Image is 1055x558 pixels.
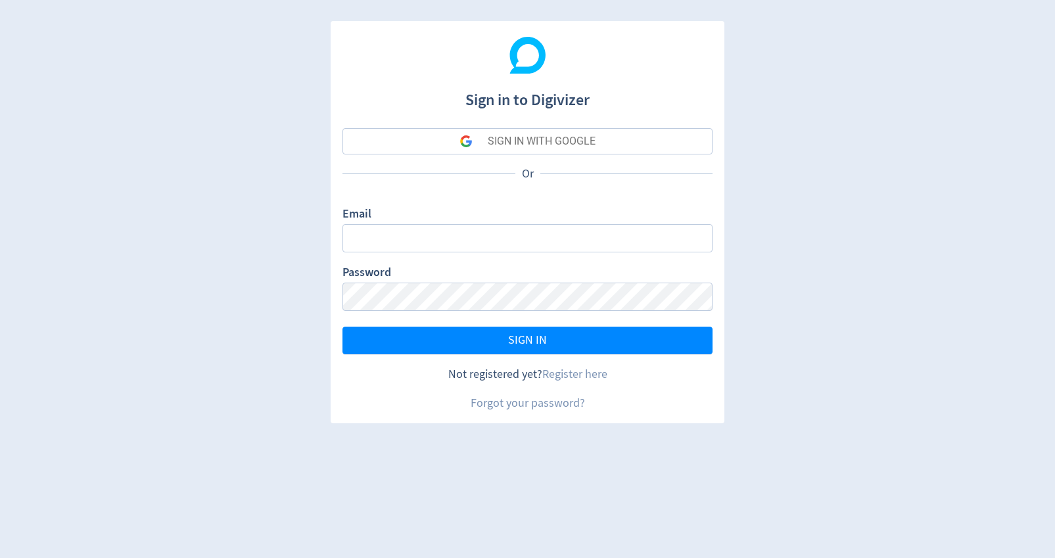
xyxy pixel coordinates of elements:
[342,128,713,154] button: SIGN IN WITH GOOGLE
[342,327,713,354] button: SIGN IN
[342,264,391,283] label: Password
[342,78,713,112] h1: Sign in to Digivizer
[515,166,540,182] p: Or
[342,366,713,383] div: Not registered yet?
[471,396,585,411] a: Forgot your password?
[488,128,596,154] div: SIGN IN WITH GOOGLE
[508,335,547,346] span: SIGN IN
[509,37,546,74] img: Digivizer Logo
[342,206,371,224] label: Email
[542,367,607,382] a: Register here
